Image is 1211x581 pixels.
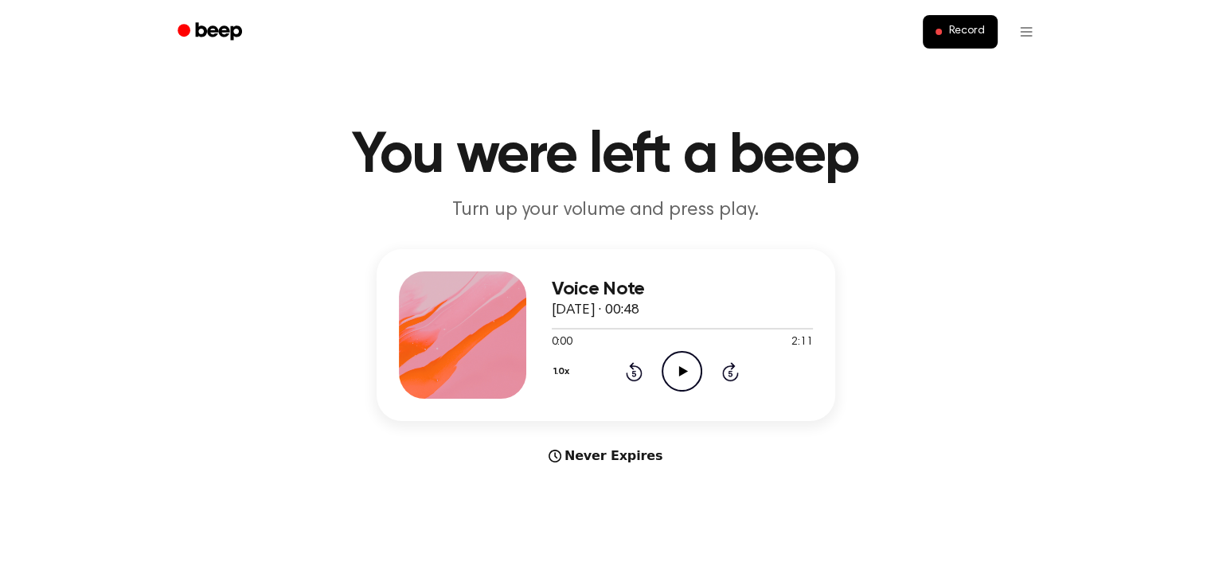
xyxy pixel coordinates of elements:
span: Record [948,25,984,39]
h1: You were left a beep [198,127,1014,185]
a: Beep [166,17,256,48]
button: Record [923,15,997,49]
span: 0:00 [552,334,572,351]
span: 2:11 [791,334,812,351]
h3: Voice Note [552,279,813,300]
button: 1.0x [552,358,576,385]
span: [DATE] · 00:48 [552,303,639,318]
p: Turn up your volume and press play. [300,197,912,224]
div: Never Expires [377,446,835,466]
button: Open menu [1007,13,1045,51]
